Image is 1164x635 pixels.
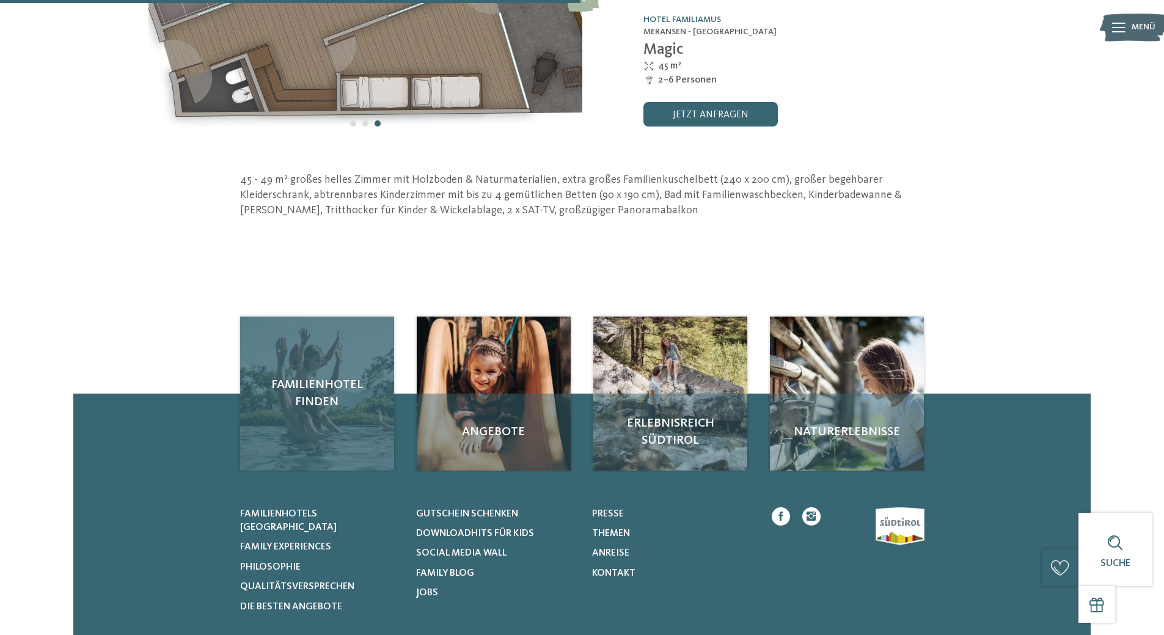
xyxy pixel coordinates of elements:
a: Themen [592,527,753,540]
img: Magic [593,317,747,471]
a: Anreise [592,546,753,560]
div: Carousel Page 3 (Current Slide) [375,120,381,127]
span: Qualitätsversprechen [240,582,354,592]
div: Carousel Page 1 [350,120,356,127]
span: Social Media Wall [416,548,507,558]
span: Kontakt [592,568,635,578]
span: Gutschein schenken [416,509,518,519]
span: 2–6 Personen [658,73,717,87]
a: Downloadhits für Kids [416,527,577,540]
a: Hotel Familiamus [643,15,721,24]
span: Downloadhits für Kids [416,529,534,538]
span: Die besten Angebote [240,602,342,612]
a: Magic Angebote [417,317,571,471]
span: Themen [592,529,630,538]
a: Magic Familienhotel finden [240,317,394,471]
img: Magic [770,317,924,471]
span: Naturerlebnisse [782,424,912,441]
a: Jobs [416,586,577,600]
span: Anreise [592,548,629,558]
a: Gutschein schenken [416,507,577,521]
span: 45 m² [658,59,681,73]
span: Familienhotel finden [252,376,382,411]
div: Carousel Page 2 [362,120,368,127]
span: Meransen - [GEOGRAPHIC_DATA] [643,28,777,36]
p: 45 - 49 m² großes helles Zimmer mit Holzboden & Naturmaterialien, extra großes Familienkuschelbet... [240,172,924,219]
span: Angebote [429,424,558,441]
span: Erlebnisreich Südtirol [606,415,735,449]
span: Family Experiences [240,542,331,552]
a: jetzt anfragen [643,102,778,127]
div: Carousel Pagination [347,117,384,130]
img: Magic [417,317,571,471]
span: Philosophie [240,562,301,572]
span: Presse [592,509,624,519]
span: Familienhotels [GEOGRAPHIC_DATA] [240,509,337,532]
a: Magic Erlebnisreich Südtirol [593,317,747,471]
span: Family Blog [416,568,474,578]
span: Magic [643,42,683,57]
a: Presse [592,507,753,521]
a: Family Blog [416,567,577,580]
a: Die besten Angebote [240,600,401,614]
a: Kontakt [592,567,753,580]
span: Suche [1100,559,1130,568]
a: Qualitätsversprechen [240,580,401,593]
a: Familienhotels [GEOGRAPHIC_DATA] [240,507,401,535]
a: Philosophie [240,560,401,574]
a: Family Experiences [240,540,401,554]
a: Magic Naturerlebnisse [770,317,924,471]
a: Social Media Wall [416,546,577,560]
span: Jobs [416,588,438,598]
